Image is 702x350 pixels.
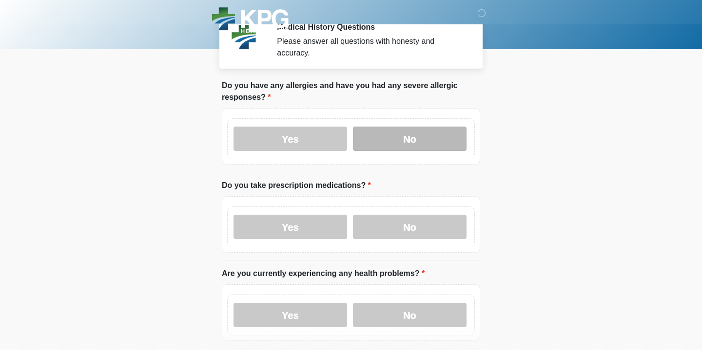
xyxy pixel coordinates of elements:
[353,127,467,151] label: No
[234,215,347,239] label: Yes
[222,268,425,279] label: Are you currently experiencing any health problems?
[234,303,347,327] label: Yes
[353,215,467,239] label: No
[212,7,289,33] img: KPG Healthcare Logo
[353,303,467,327] label: No
[277,36,466,59] div: Please answer all questions with honesty and accuracy.
[234,127,347,151] label: Yes
[222,80,480,103] label: Do you have any allergies and have you had any severe allergic responses?
[222,180,371,191] label: Do you take prescription medications?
